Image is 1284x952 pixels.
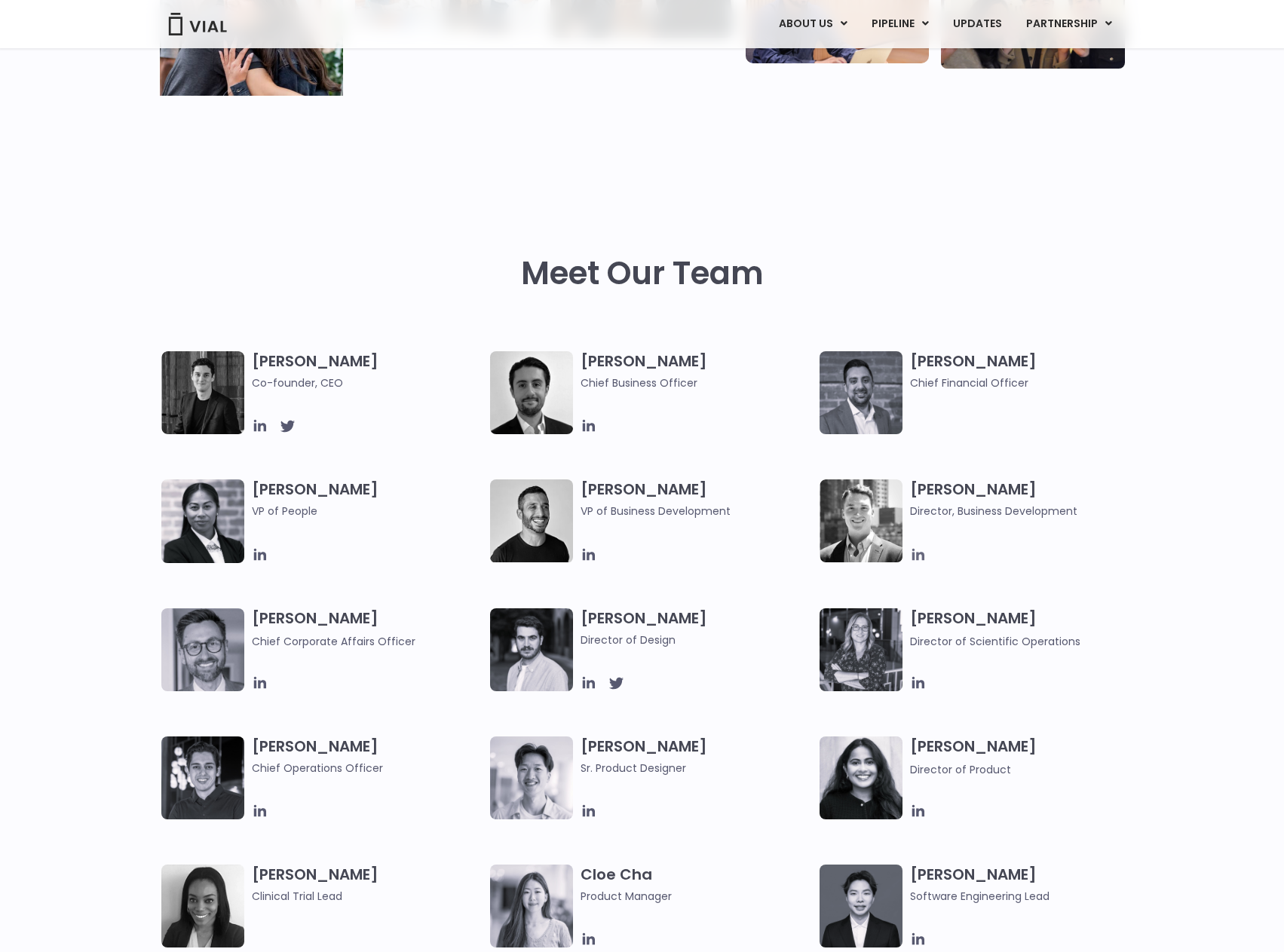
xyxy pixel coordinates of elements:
[910,351,1142,391] h3: [PERSON_NAME]
[581,479,812,519] h3: [PERSON_NAME]
[161,736,244,819] img: Headshot of smiling man named Josh
[252,479,483,541] h3: [PERSON_NAME]
[581,632,812,648] span: Director of Design
[910,375,1142,391] span: Chief Financial Officer
[490,865,573,947] img: Cloe
[252,503,483,519] span: VP of People
[910,503,1142,519] span: Director, Business Development
[252,865,483,905] h3: [PERSON_NAME]
[252,736,483,776] h3: [PERSON_NAME]
[161,608,244,691] img: Paolo-M
[910,865,1142,905] h3: [PERSON_NAME]
[910,634,1080,649] span: Director of Scientific Operations
[820,479,902,562] img: A black and white photo of a smiling man in a suit at ARVO 2023.
[490,351,573,434] img: A black and white photo of a man in a suit holding a vial.
[252,608,483,650] h3: [PERSON_NAME]
[820,608,902,691] img: Headshot of smiling woman named Sarah
[910,888,1142,905] span: Software Engineering Lead
[1014,11,1124,37] a: PARTNERSHIPMenu Toggle
[581,351,812,391] h3: [PERSON_NAME]
[161,351,244,434] img: A black and white photo of a man in a suit attending a Summit.
[581,375,812,391] span: Chief Business Officer
[820,351,902,434] img: Headshot of smiling man named Samir
[161,865,244,947] img: A black and white photo of a woman smiling.
[767,11,859,37] a: ABOUT USMenu Toggle
[252,760,483,776] span: Chief Operations Officer
[252,634,415,649] span: Chief Corporate Affairs Officer
[910,762,1011,777] span: Director of Product
[167,13,228,35] img: Vial Logo
[490,608,573,691] img: Headshot of smiling man named Albert
[910,479,1142,519] h3: [PERSON_NAME]
[490,736,573,819] img: Brennan
[581,503,812,519] span: VP of Business Development
[941,11,1013,37] a: UPDATES
[910,608,1142,650] h3: [PERSON_NAME]
[521,256,764,292] h2: Meet Our Team
[581,865,812,905] h3: Cloe Cha
[490,479,573,562] img: A black and white photo of a man smiling.
[252,351,483,391] h3: [PERSON_NAME]
[581,760,812,776] span: Sr. Product Designer
[820,736,902,819] img: Smiling woman named Dhruba
[252,888,483,905] span: Clinical Trial Lead
[581,608,812,648] h3: [PERSON_NAME]
[161,479,244,563] img: Catie
[252,375,483,391] span: Co-founder, CEO
[910,736,1142,778] h3: [PERSON_NAME]
[860,11,940,37] a: PIPELINEMenu Toggle
[581,736,812,776] h3: [PERSON_NAME]
[581,888,812,905] span: Product Manager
